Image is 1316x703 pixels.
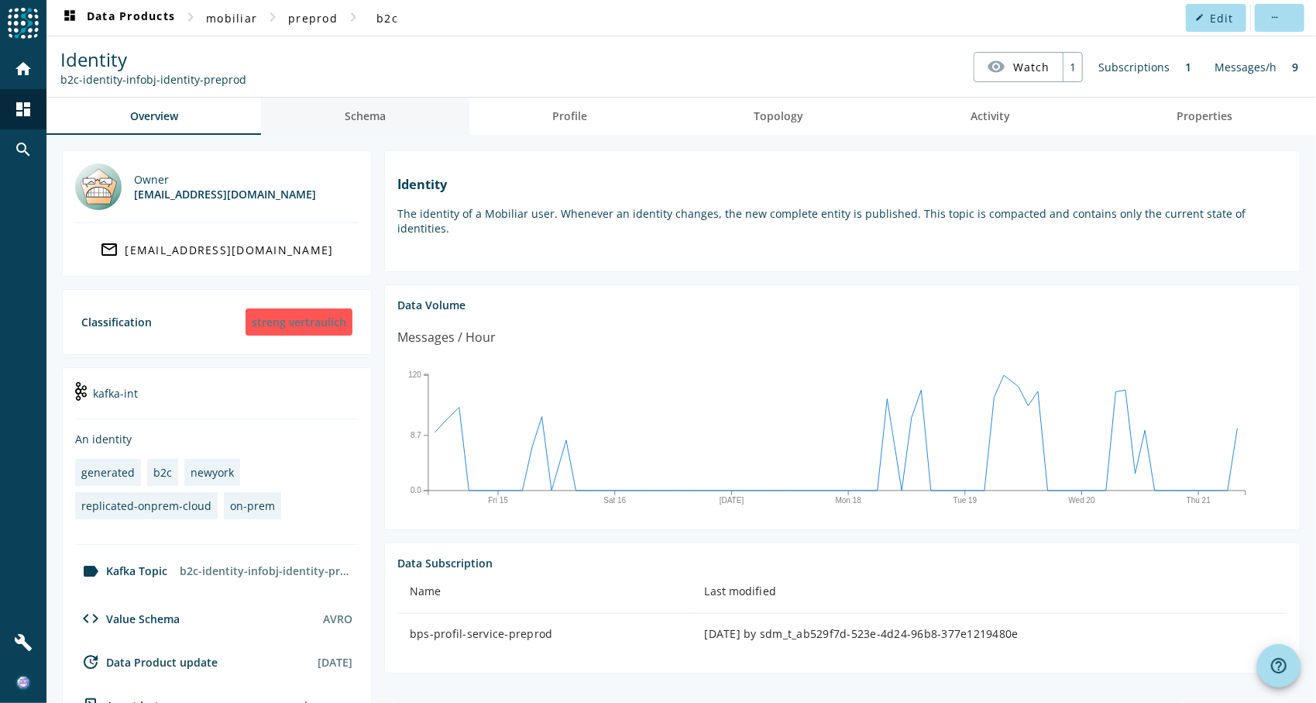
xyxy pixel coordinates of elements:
[200,4,263,32] button: mobiliar
[1186,4,1246,32] button: Edit
[81,465,135,480] div: generated
[363,4,412,32] button: b2c
[75,432,359,446] div: An identity
[397,206,1287,236] p: The identity of a Mobiliar user. Whenever an identity changes, the new complete entity is publish...
[692,570,1287,614] th: Last modified
[318,655,352,670] div: [DATE]
[397,176,1287,193] h1: Identity
[974,53,1063,81] button: Watch
[75,562,167,581] div: Kafka Topic
[397,556,1287,570] div: Data Subscription
[75,164,122,210] img: mbx_300630@mobi.ch
[411,431,421,439] text: 8.7
[323,612,352,626] div: AVRO
[488,496,508,505] text: Fri 15
[1091,52,1177,82] div: Subscriptions
[1195,13,1204,22] mat-icon: edit
[397,328,496,347] div: Messages / Hour
[1207,52,1284,82] div: Messages/h
[282,4,344,32] button: preprod
[181,8,200,26] mat-icon: chevron_right
[81,653,100,671] mat-icon: update
[54,4,181,32] button: Data Products
[408,370,421,379] text: 120
[191,465,234,480] div: newyork
[376,11,398,26] span: b2c
[130,111,178,122] span: Overview
[81,315,152,329] div: Classification
[81,498,211,513] div: replicated-onprem-cloud
[953,496,978,505] text: Tue 19
[1284,52,1306,82] div: 9
[411,486,421,495] text: 0.0
[81,609,100,628] mat-icon: code
[60,47,127,72] span: Identity
[60,9,175,27] span: Data Products
[230,498,275,513] div: on-prem
[397,570,692,614] th: Name
[1187,496,1211,505] text: Thu 21
[60,9,79,27] mat-icon: dashboard
[754,111,804,122] span: Topology
[987,57,1005,76] mat-icon: visibility
[14,60,33,78] mat-icon: home
[134,187,316,202] div: [EMAIL_ADDRESS][DOMAIN_NAME]
[344,8,363,26] mat-icon: chevron_right
[552,111,587,122] span: Profile
[206,11,257,26] span: mobiliar
[15,675,31,691] img: 86f881849138d3b1d94c796c1116b66a
[692,614,1287,654] td: [DATE] by sdm_t_ab529f7d-523e-4d24-96b8-377e1219480e
[1063,53,1082,81] div: 1
[288,11,338,26] span: preprod
[971,111,1010,122] span: Activity
[397,298,1287,312] div: Data Volume
[1270,656,1288,675] mat-icon: help_outline
[81,562,100,581] mat-icon: label
[14,633,33,652] mat-icon: build
[1177,52,1199,82] div: 1
[101,240,119,259] mat-icon: mail_outline
[1210,11,1234,26] span: Edit
[153,465,172,480] div: b2c
[345,111,386,122] span: Schema
[246,308,352,336] div: streng vertraulich
[410,626,680,642] div: bps-profil-service-preprod
[603,496,626,505] text: Sat 16
[263,8,282,26] mat-icon: chevron_right
[60,72,246,87] div: Kafka Topic: b2c-identity-infobj-identity-preprod
[14,100,33,119] mat-icon: dashboard
[720,496,744,505] text: [DATE]
[836,496,862,505] text: Mon 18
[1270,13,1279,22] mat-icon: more_horiz
[1013,53,1050,81] span: Watch
[8,8,39,39] img: spoud-logo.svg
[125,243,334,257] div: [EMAIL_ADDRESS][DOMAIN_NAME]
[1069,496,1096,505] text: Wed 20
[75,609,180,628] div: Value Schema
[75,236,359,264] a: [EMAIL_ADDRESS][DOMAIN_NAME]
[174,557,359,584] div: b2c-identity-infobj-identity-preprod
[75,381,359,419] div: kafka-int
[134,172,316,187] div: Owner
[75,382,87,401] img: kafka-int
[75,653,218,671] div: Data Product update
[14,140,33,159] mat-icon: search
[1177,111,1232,122] span: Properties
